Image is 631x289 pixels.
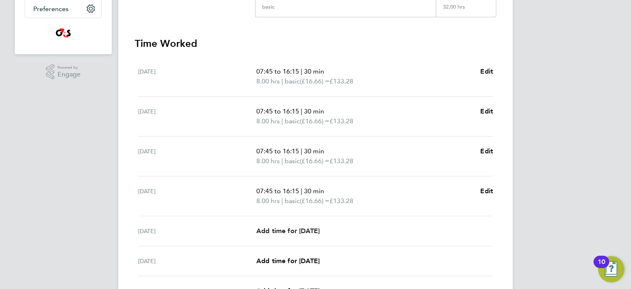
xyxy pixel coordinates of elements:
[304,107,324,115] span: 30 min
[138,226,256,236] div: [DATE]
[598,256,624,282] button: Open Resource Center, 10 new notifications
[58,71,81,78] span: Engage
[53,26,73,39] img: g4s4-logo-retina.png
[138,106,256,126] div: [DATE]
[138,146,256,166] div: [DATE]
[262,4,274,10] div: basic
[281,197,283,205] span: |
[300,77,329,85] span: (£16.66) =
[329,117,353,125] span: £133.28
[256,67,299,75] span: 07:45 to 16:15
[480,147,493,155] span: Edit
[285,76,300,86] span: basic
[480,187,493,195] span: Edit
[138,256,256,266] div: [DATE]
[300,157,329,165] span: (£16.66) =
[301,67,302,75] span: |
[281,117,283,125] span: |
[33,5,69,13] span: Preferences
[256,157,280,165] span: 8.00 hrs
[256,256,320,266] a: Add time for [DATE]
[301,187,302,195] span: |
[285,196,300,206] span: basic
[256,226,320,236] a: Add time for [DATE]
[329,197,353,205] span: £133.28
[256,147,299,155] span: 07:45 to 16:15
[480,106,493,116] a: Edit
[256,107,299,115] span: 07:45 to 16:15
[301,107,302,115] span: |
[285,116,300,126] span: basic
[285,156,300,166] span: basic
[436,4,496,17] div: 32.00 hrs
[281,157,283,165] span: |
[480,186,493,196] a: Edit
[256,197,280,205] span: 8.00 hrs
[329,157,353,165] span: £133.28
[304,67,324,75] span: 30 min
[256,187,299,195] span: 07:45 to 16:15
[304,147,324,155] span: 30 min
[138,67,256,86] div: [DATE]
[300,197,329,205] span: (£16.66) =
[480,67,493,75] span: Edit
[138,186,256,206] div: [DATE]
[256,77,280,85] span: 8.00 hrs
[46,64,81,80] a: Powered byEngage
[256,227,320,235] span: Add time for [DATE]
[480,146,493,156] a: Edit
[304,187,324,195] span: 30 min
[25,26,102,39] a: Go to home page
[256,117,280,125] span: 8.00 hrs
[300,117,329,125] span: (£16.66) =
[256,257,320,265] span: Add time for [DATE]
[58,64,81,71] span: Powered by
[480,107,493,115] span: Edit
[480,67,493,76] a: Edit
[281,77,283,85] span: |
[301,147,302,155] span: |
[329,77,353,85] span: £133.28
[598,262,605,273] div: 10
[135,37,496,50] h3: Time Worked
